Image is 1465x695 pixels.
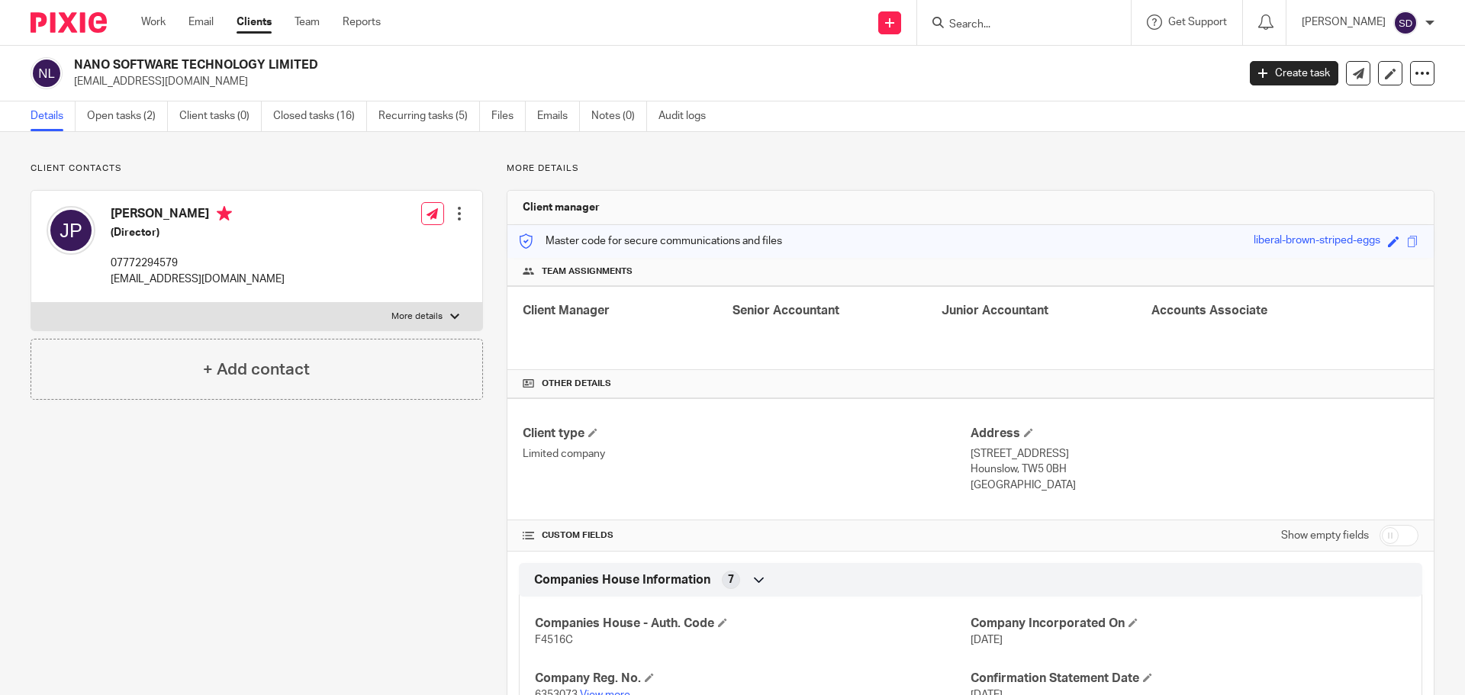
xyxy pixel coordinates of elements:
[971,671,1406,687] h4: Confirmation Statement Date
[1378,61,1402,85] a: Edit client
[523,426,971,442] h4: Client type
[728,572,734,587] span: 7
[141,14,166,30] a: Work
[111,272,285,287] p: [EMAIL_ADDRESS][DOMAIN_NAME]
[111,206,285,225] h4: [PERSON_NAME]
[971,635,1003,645] span: [DATE]
[273,101,367,131] a: Closed tasks (16)
[523,529,971,542] h4: CUSTOM FIELDS
[942,304,1048,317] span: Junior Accountant
[535,616,971,632] h4: Companies House - Auth. Code
[391,310,443,323] p: More details
[523,446,971,462] p: Limited company
[1024,428,1033,437] span: Edit Address
[179,101,262,131] a: Client tasks (0)
[971,462,1418,477] p: Hounslow, TW5 0BH
[523,304,610,317] span: Client Manager
[111,256,285,271] p: 07772294579
[537,101,580,131] a: Emails
[535,635,573,645] span: F4516C
[74,57,997,73] h2: NANO SOFTWARE TECHNOLOGY LIMITED
[658,101,717,131] a: Audit logs
[378,101,480,131] a: Recurring tasks (5)
[591,101,647,131] a: Notes (0)
[31,162,483,175] p: Client contacts
[47,206,95,255] img: svg%3E
[971,426,1418,442] h4: Address
[188,14,214,30] a: Email
[1281,528,1369,543] label: Show empty fields
[31,12,107,33] img: Pixie
[87,101,168,131] a: Open tasks (2)
[237,14,272,30] a: Clients
[1143,673,1152,682] span: Edit Confirmation Statement Date
[645,673,654,682] span: Edit Company Reg. No.
[588,428,597,437] span: Change Client type
[535,671,971,687] h4: Company Reg. No.
[1129,618,1138,627] span: Edit Company Incorporated On
[948,18,1085,32] input: Search
[1393,11,1418,35] img: svg%3E
[718,618,727,627] span: Edit Companies House - Auth. Code
[971,446,1418,462] p: [STREET_ADDRESS]
[1388,236,1399,247] span: Edit code
[74,74,1227,89] p: [EMAIL_ADDRESS][DOMAIN_NAME]
[542,265,633,278] span: Team assignments
[1346,61,1370,85] a: Send new email
[1407,236,1418,247] span: Copy to clipboard
[523,200,600,215] h3: Client manager
[295,14,320,30] a: Team
[1302,14,1386,30] p: [PERSON_NAME]
[31,57,63,89] img: svg%3E
[519,233,782,249] p: Master code for secure communications and files
[971,616,1406,632] h4: Company Incorporated On
[1254,233,1380,250] div: liberal-brown-striped-eggs
[732,304,839,317] span: Senior Accountant
[1250,61,1338,85] a: Create task
[534,572,710,588] span: Companies House Information
[217,206,232,221] i: Primary
[971,478,1418,493] p: [GEOGRAPHIC_DATA]
[507,162,1434,175] p: More details
[542,378,611,390] span: Other details
[343,14,381,30] a: Reports
[203,358,310,381] h4: + Add contact
[1151,304,1267,317] span: Accounts Associate
[491,101,526,131] a: Files
[1168,17,1227,27] span: Get Support
[31,101,76,131] a: Details
[111,225,285,240] h5: (Director)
